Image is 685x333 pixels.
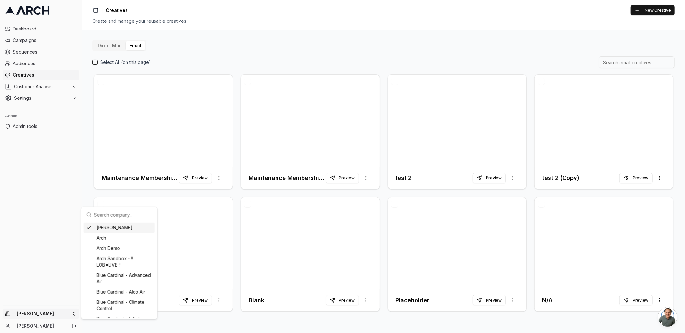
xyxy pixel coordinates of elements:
[84,297,155,314] div: Blue Cardinal - Climate Control
[84,314,155,330] div: Blue Cardinal - Infinity [US_STATE] Air
[84,223,155,233] div: [PERSON_NAME]
[84,233,155,243] div: Arch
[94,208,152,221] input: Search company...
[84,253,155,270] div: Arch Sandbox - !! LOB=LIVE !!
[84,243,155,253] div: Arch Demo
[84,270,155,287] div: Blue Cardinal - Advanced Air
[84,287,155,297] div: Blue Cardinal - Alco Air
[83,221,156,318] div: Suggestions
